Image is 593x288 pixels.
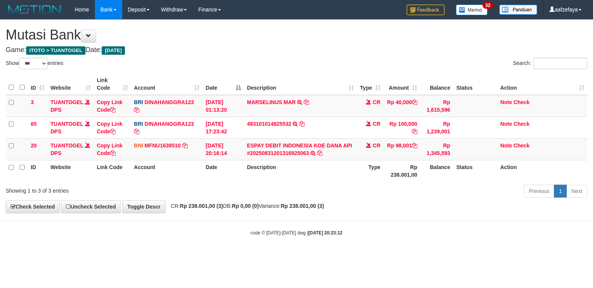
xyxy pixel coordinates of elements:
a: Check [514,142,530,149]
td: Rp 1,239,001 [420,117,453,138]
th: Status [453,160,497,182]
th: ID: activate to sort column ascending [28,73,47,95]
td: [DATE] 01:13:20 [203,95,244,117]
td: [DATE] 17:23:42 [203,117,244,138]
th: Website [47,160,94,182]
span: BRI [134,99,143,105]
a: ESPAY DEBIT INDONESIA KOE DANA API #20250831201316925063 [247,142,352,156]
a: Uncheck Selected [61,200,121,213]
h1: Mutasi Bank [6,27,587,43]
a: Copy 483101014825532 to clipboard [299,121,304,127]
span: 32 [483,2,493,9]
td: Rp 1,345,593 [420,138,453,160]
td: DPS [47,138,94,160]
img: panduan.png [499,5,537,15]
th: Amount: activate to sort column ascending [383,73,420,95]
a: TUANTOGEL [50,121,84,127]
input: Search: [533,58,587,69]
th: Description: activate to sort column ascending [244,73,357,95]
th: Account [131,160,203,182]
a: Note [500,142,512,149]
th: Link Code: activate to sort column ascending [94,73,131,95]
td: DPS [47,95,94,117]
a: Copy Link Code [97,121,123,135]
a: Note [500,121,512,127]
strong: Rp 238.001,00 (3) [281,203,324,209]
span: [DATE] [102,46,125,55]
span: CR [373,121,380,127]
span: CR [373,99,380,105]
span: CR: DB: Variance: [167,203,324,209]
select: Showentries [19,58,47,69]
td: [DATE] 20:16:14 [203,138,244,160]
span: BNI [134,142,143,149]
th: Description [244,160,357,182]
a: Previous [524,185,554,198]
img: MOTION_logo.png [6,4,63,15]
td: Rp 100,000 [383,117,420,138]
span: BRI [134,121,143,127]
a: Check [514,99,530,105]
th: ID [28,160,47,182]
img: Feedback.jpg [407,5,445,15]
th: Balance [420,73,453,95]
strong: [DATE] 20:23:12 [308,230,342,236]
span: CR [373,142,380,149]
td: Rp 98,001 [383,138,420,160]
th: Link Code [94,160,131,182]
th: Balance [420,160,453,182]
th: Type [357,160,383,182]
a: 1 [554,185,567,198]
a: DINAHANGGRA123 [145,121,194,127]
a: Copy Link Code [97,142,123,156]
small: code © [DATE]-[DATE] dwg | [251,230,342,236]
th: Action: activate to sort column ascending [497,73,587,95]
a: 483101014825532 [247,121,292,127]
th: Account: activate to sort column ascending [131,73,203,95]
img: Button%20Memo.svg [456,5,488,15]
th: Action [497,160,587,182]
a: Note [500,99,512,105]
strong: Rp 238.001,00 (3) [180,203,223,209]
th: Date [203,160,244,182]
span: ITOTO > TUANTOGEL [26,46,85,55]
a: Copy MFNU1639510 to clipboard [182,142,188,149]
a: Copy MARSELINUS MAR to clipboard [304,99,309,105]
a: Toggle Descr [122,200,166,213]
a: Check [514,121,530,127]
a: Copy DINAHANGGRA123 to clipboard [134,107,139,113]
th: Type: activate to sort column ascending [357,73,383,95]
strong: Rp 0,00 (0) [232,203,259,209]
a: Copy Rp 98,001 to clipboard [412,142,417,149]
a: Copy Link Code [97,99,123,113]
th: Status [453,73,497,95]
a: Check Selected [6,200,60,213]
span: 65 [31,121,37,127]
a: DINAHANGGRA123 [145,99,194,105]
a: Copy Rp 40,000 to clipboard [412,99,417,105]
a: TUANTOGEL [50,99,84,105]
span: 20 [31,142,37,149]
td: DPS [47,117,94,138]
span: 3 [31,99,34,105]
label: Search: [513,58,587,69]
th: Rp 238.001,00 [383,160,420,182]
a: Next [566,185,587,198]
td: Rp 40,000 [383,95,420,117]
a: MFNU1639510 [145,142,181,149]
th: Website: activate to sort column ascending [47,73,94,95]
a: Copy ESPAY DEBIT INDONESIA KOE DANA API #20250831201316925063 to clipboard [317,150,322,156]
a: Copy Rp 100,000 to clipboard [412,128,417,135]
th: Date: activate to sort column descending [203,73,244,95]
a: TUANTOGEL [50,142,84,149]
td: Rp 1,615,596 [420,95,453,117]
a: Copy DINAHANGGRA123 to clipboard [134,128,139,135]
label: Show entries [6,58,63,69]
div: Showing 1 to 3 of 3 entries [6,184,241,195]
h4: Game: Date: [6,46,587,54]
a: MARSELINUS MAR [247,99,296,105]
